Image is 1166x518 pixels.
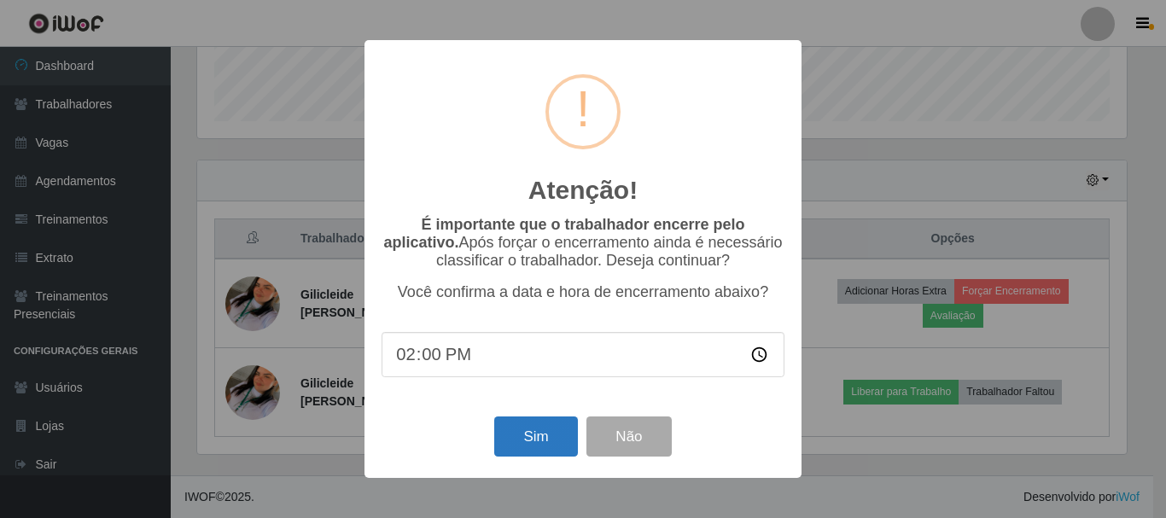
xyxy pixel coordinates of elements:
button: Não [586,416,671,457]
p: Você confirma a data e hora de encerramento abaixo? [382,283,784,301]
b: É importante que o trabalhador encerre pelo aplicativo. [383,216,744,251]
p: Após forçar o encerramento ainda é necessário classificar o trabalhador. Deseja continuar? [382,216,784,270]
h2: Atenção! [528,175,638,206]
button: Sim [494,416,577,457]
